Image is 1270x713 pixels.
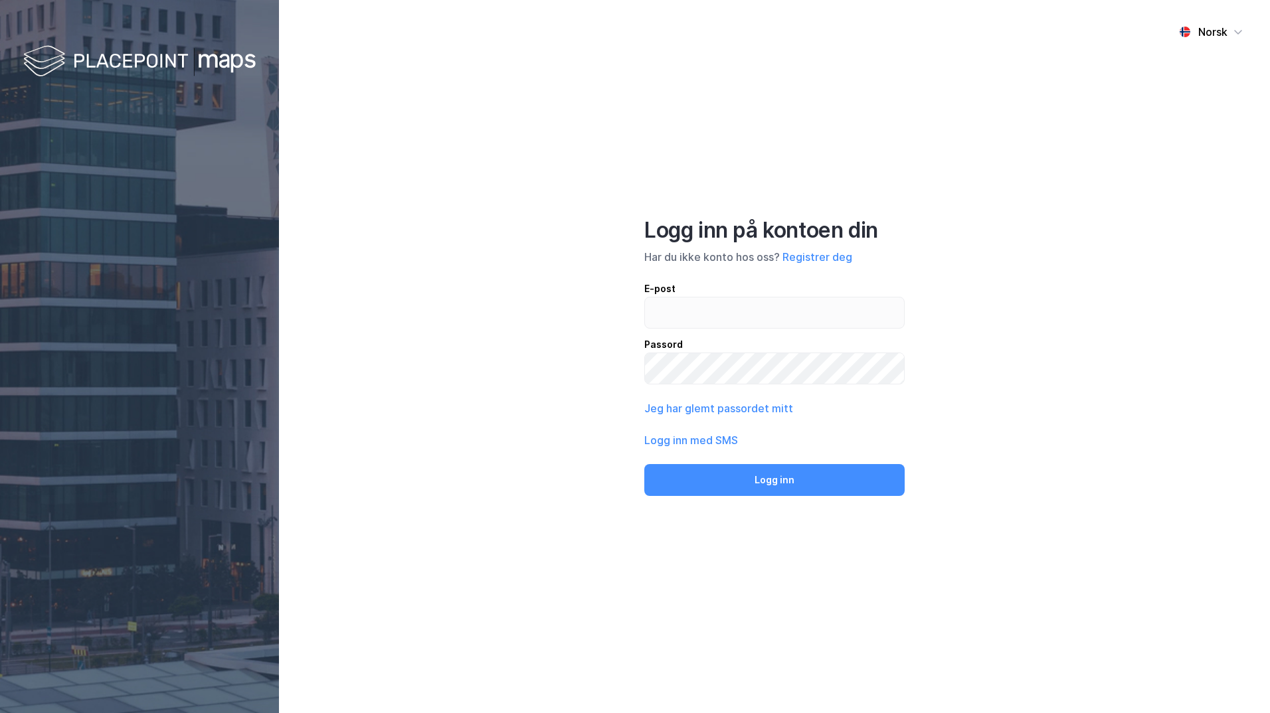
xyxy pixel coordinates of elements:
[644,281,905,297] div: E-post
[644,432,738,448] button: Logg inn med SMS
[782,249,852,265] button: Registrer deg
[644,464,905,496] button: Logg inn
[644,217,905,244] div: Logg inn på kontoen din
[644,249,905,265] div: Har du ikke konto hos oss?
[23,42,256,82] img: logo-white.f07954bde2210d2a523dddb988cd2aa7.svg
[644,337,905,353] div: Passord
[1198,24,1227,40] div: Norsk
[644,400,793,416] button: Jeg har glemt passordet mitt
